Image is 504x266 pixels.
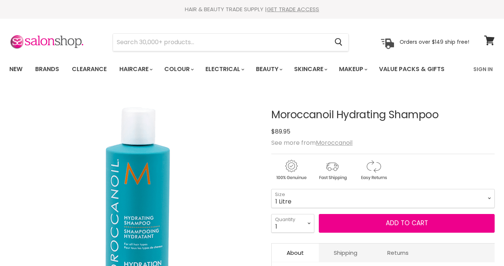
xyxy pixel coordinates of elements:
img: genuine.gif [271,159,311,181]
a: New [4,61,28,77]
a: Returns [372,244,424,262]
a: Makeup [333,61,372,77]
a: Brands [30,61,65,77]
img: shipping.gif [312,159,352,181]
a: GET TRADE ACCESS [267,5,319,13]
h1: Moroccanoil Hydrating Shampoo [271,109,495,121]
button: Search [329,34,348,51]
a: Sign In [469,61,497,77]
a: Skincare [288,61,332,77]
a: Colour [159,61,198,77]
ul: Main menu [4,58,459,80]
a: Clearance [66,61,112,77]
p: Orders over $149 ship free! [400,39,469,45]
a: Haircare [114,61,157,77]
a: Shipping [319,244,372,262]
span: Add to cart [386,218,428,227]
input: Search [113,34,329,51]
button: Add to cart [319,214,495,233]
a: Value Packs & Gifts [373,61,450,77]
span: See more from [271,138,352,147]
a: Moroccanoil [316,138,352,147]
form: Product [113,33,349,51]
span: $89.95 [271,127,290,136]
a: About [272,244,319,262]
a: Electrical [200,61,249,77]
select: Quantity [271,214,314,233]
a: Beauty [250,61,287,77]
img: returns.gif [354,159,393,181]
